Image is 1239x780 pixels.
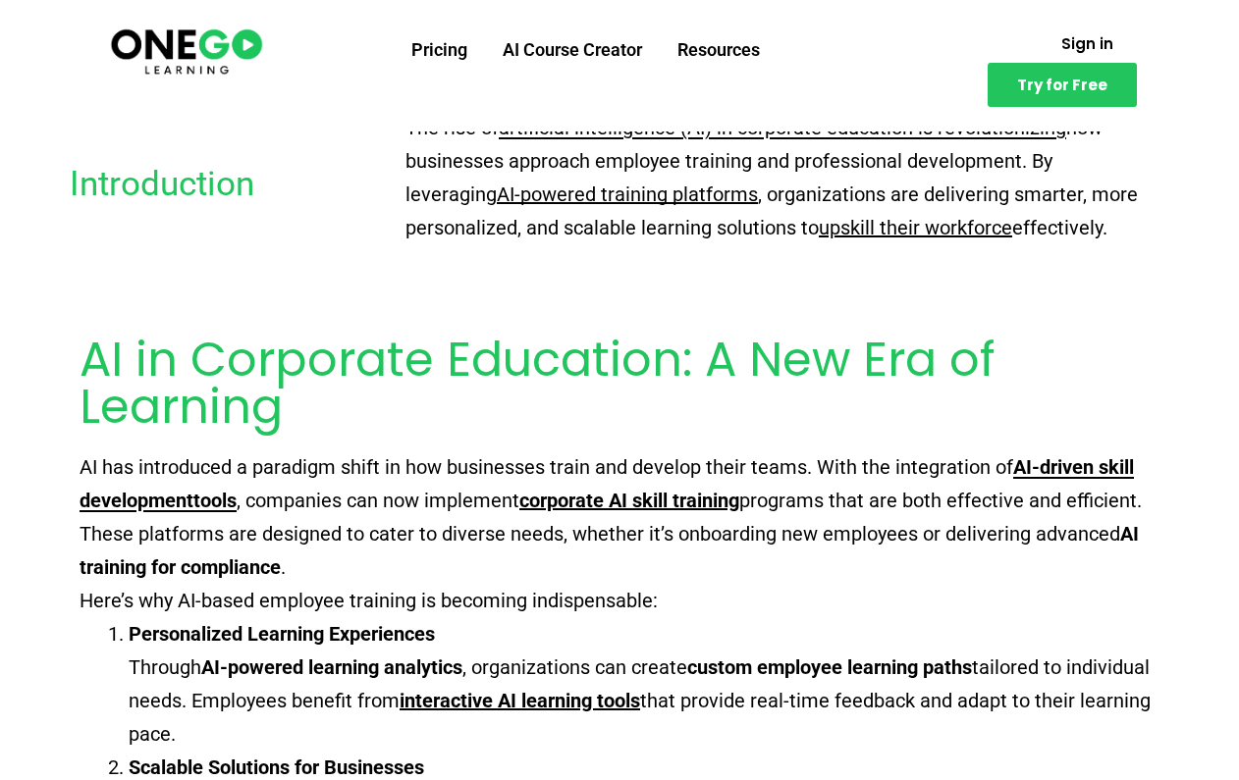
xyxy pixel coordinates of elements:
[80,337,1159,431] h2: AI in Corporate Education: A New Era of Learning
[129,689,1151,746] span: that provide real-time feedback and adapt to their learning pace.
[129,755,424,779] b: Scalable Solutions for Businesses
[519,489,739,512] a: corporate AI skill training
[394,25,485,76] a: Pricing
[80,455,1013,479] span: AI has introduced a paradigm shift in how businesses train and develop their teams. With the inte...
[988,63,1137,107] a: Try for Free
[819,216,1012,239] a: upskill their workforce
[687,655,972,679] b: custom employee learning paths
[281,555,286,579] span: .
[400,689,640,712] a: interactive AI learning tools
[1061,36,1113,51] span: Sign in
[80,589,658,612] span: Here’s why AI-based employee training is becoming indispensable:
[485,25,660,76] a: AI Course Creator
[193,489,237,512] a: tools
[193,489,519,512] span: , companies can now implement
[129,622,435,646] b: Personalized Learning Experiences
[660,25,778,76] a: Resources
[1017,78,1107,92] span: Try for Free
[462,655,687,679] span: , organizations can create
[129,655,201,679] span: Through
[497,182,758,206] a: AI-powered training platforms
[1038,25,1137,63] a: Sign in
[201,655,462,679] b: AI-powered learning analytics
[70,167,386,201] h2: Introduction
